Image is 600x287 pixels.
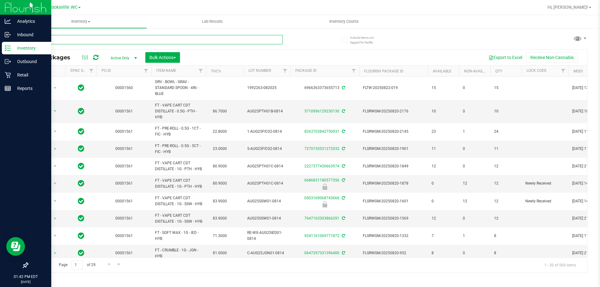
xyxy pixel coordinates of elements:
span: 80.9000 [210,179,230,188]
span: select [51,127,59,136]
a: 0503169068743666 [304,196,339,200]
a: 00001561 [115,109,133,113]
a: Inventory Counts [278,15,410,28]
span: AUG25PTH01C-0814 [247,163,287,169]
span: 12 [494,181,518,186]
span: Sync from Compliance System [341,196,345,200]
iframe: Resource center [6,237,25,256]
span: 1992263-082025 [247,85,287,91]
span: Brooksville WC [47,5,77,10]
span: In Sync [78,83,84,92]
inline-svg: Analytics [5,18,11,24]
a: Available [433,69,452,73]
a: Flourish Package ID [364,69,403,73]
span: 0 [463,108,487,114]
span: 1 [463,129,487,135]
a: Go to the next page [105,260,114,269]
span: Sync from Compliance System [341,86,345,90]
a: 8263703842750931 [304,129,339,134]
a: Filter [349,66,359,76]
span: 81.0000 [210,249,230,258]
a: Filter [280,66,290,76]
span: 15 [432,85,455,91]
span: Inventory [15,19,147,24]
inline-svg: Reports [5,85,11,92]
span: 8 [494,250,518,256]
span: FT - PRE-ROLL - 0.5G - 5CT - FIC - HYB [155,143,202,155]
span: In Sync [78,144,84,153]
p: Outbound [11,58,48,65]
span: Sync from Compliance System [341,251,345,255]
span: 86.7000 [210,107,230,116]
span: Sync from Compliance System [341,146,345,151]
span: 10 [432,108,455,114]
span: FLSRWGM-20250820-1332 [363,233,424,239]
a: PO ID [102,68,111,73]
a: 00001560 [115,86,133,90]
a: Qty [495,69,502,73]
a: 00001561 [115,181,133,186]
span: Lab Results [193,19,231,24]
span: 12 [494,163,518,169]
span: select [51,197,59,205]
p: Reports [11,85,48,92]
a: Package ID [295,68,317,73]
span: 1-AUG25FIC02-0814 [247,129,287,135]
span: 0 [463,146,487,152]
span: FLSRWGM-20250820-2145 [363,129,424,135]
span: 12 [463,198,487,204]
span: RE-WX-AUG25IED01-0814 [247,230,287,242]
span: 8 [494,233,518,239]
span: select [51,107,59,116]
a: 6686831180577556 [304,178,339,182]
input: 1 [72,260,83,270]
span: 0 [463,85,487,91]
span: 22.8000 [210,127,230,136]
span: FT - SOFT WAX - 1G - IED - HYB [155,230,202,242]
span: Inventory Counts [321,19,367,24]
span: C-AUG25JGN01-0814 [247,250,287,256]
span: In Sync [78,197,84,205]
span: 80.9000 [210,162,230,171]
span: 10 [494,108,518,114]
button: Receive Non-Cannabis [526,52,578,63]
span: 11 [494,146,518,152]
span: Include items not tagged for facility [350,35,381,45]
a: Lab Results [147,15,278,28]
p: 01:42 PM EDT [3,274,48,280]
span: In Sync [78,249,84,257]
span: Newly Received [525,198,565,204]
span: Sync from Compliance System [341,234,345,238]
inline-svg: Outbound [5,58,11,65]
span: 71.3000 [210,231,230,240]
p: Retail [11,71,48,79]
span: FLSRWGM-20250820-2176 [363,108,424,114]
button: Bulk Actions [145,52,180,63]
span: 0 [432,181,455,186]
span: In Sync [78,162,84,171]
span: In Sync [78,107,84,116]
span: 12 [494,215,518,221]
span: 15 [494,85,518,91]
span: Sync from Compliance System [341,164,345,168]
inline-svg: Inventory [5,45,11,51]
span: select [51,162,59,171]
span: 0 [463,163,487,169]
span: select [51,145,59,153]
p: [DATE] [3,280,48,284]
span: 83.9000 [210,197,230,206]
a: Lot Number [248,68,271,73]
span: Sync from Compliance System [341,109,345,113]
span: Sync from Compliance System [341,178,345,182]
a: Filter [141,66,151,76]
span: AUG25PTH01B-0814 [247,108,287,114]
span: 23 [432,129,455,135]
a: Inventory [15,15,147,28]
span: 12 [494,198,518,204]
span: Sync from Compliance System [341,129,345,134]
span: FT - VAPE CART CDT DISTILLATE - 1G - SSW - HYB [155,213,202,225]
a: 9241161069771872 [304,234,339,238]
span: 24 [494,129,518,135]
span: FLSRWGM-20250820-1901 [363,146,424,152]
span: 8 [432,250,455,256]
